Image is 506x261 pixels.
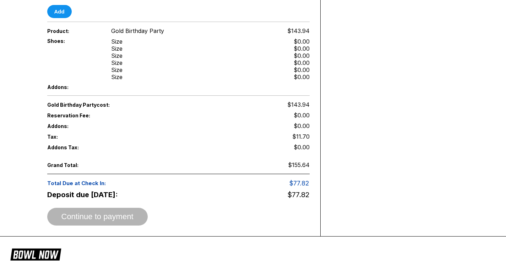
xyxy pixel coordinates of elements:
button: Add [47,5,72,18]
span: $0.00 [294,144,310,151]
span: Product: [47,28,100,34]
span: Shoes: [47,38,100,44]
div: $0.00 [294,38,310,45]
div: $0.00 [294,66,310,73]
span: $155.64 [288,161,310,168]
div: $0.00 [294,52,310,59]
span: Reservation Fee: [47,112,179,118]
span: Deposit due [DATE]: [47,190,179,199]
div: $0.00 [294,59,310,66]
span: Total Due at Check In: [47,180,231,187]
span: Addons: [47,123,100,129]
span: Tax: [47,134,100,140]
span: Addons: [47,84,100,90]
div: $0.00 [294,73,310,80]
span: Gold Birthday Party cost: [47,102,179,108]
div: Size [111,38,123,45]
span: $11.70 [292,133,310,140]
div: Size [111,73,123,80]
div: Size [111,66,123,73]
span: $77.82 [289,179,309,187]
span: Gold Birthday Party [111,27,164,34]
span: $143.94 [287,101,310,108]
span: $0.00 [294,112,310,119]
div: Size [111,59,123,66]
div: Size [111,52,123,59]
span: Grand Total: [47,162,100,168]
span: $143.94 [287,27,310,34]
span: $0.00 [294,122,310,129]
div: Size [111,45,123,52]
div: $0.00 [294,45,310,52]
span: Addons Tax: [47,144,100,150]
span: $77.82 [287,190,310,199]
